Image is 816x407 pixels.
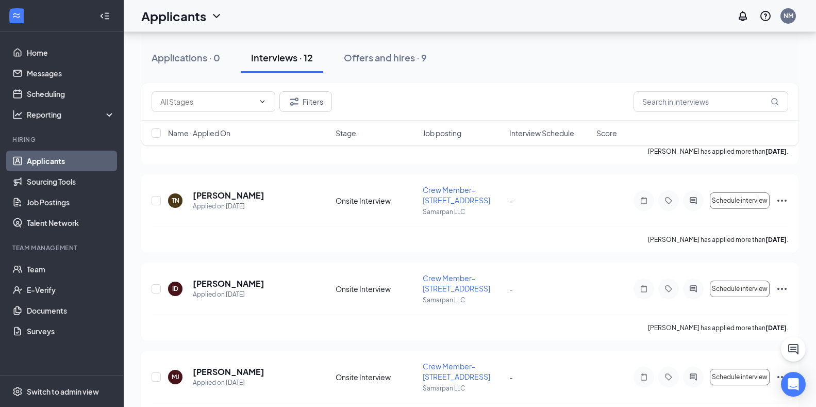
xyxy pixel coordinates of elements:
input: All Stages [160,96,254,107]
div: Onsite Interview [336,284,417,294]
span: Schedule interview [712,373,768,381]
svg: Ellipses [776,283,788,295]
svg: Notifications [737,10,749,22]
a: Applicants [27,151,115,171]
svg: Ellipses [776,194,788,207]
h5: [PERSON_NAME] [193,190,264,201]
b: [DATE] [765,236,787,243]
svg: Tag [662,373,675,381]
p: [PERSON_NAME] has applied more than . [648,235,788,244]
svg: Collapse [99,11,110,21]
svg: Note [638,197,650,205]
button: Schedule interview [710,369,770,385]
div: ID [172,284,178,293]
svg: ActiveChat [687,373,700,381]
svg: ChatActive [787,343,800,355]
a: Home [27,42,115,63]
a: Surveys [27,321,115,341]
span: Crew Member-[STREET_ADDRESS] [423,185,490,205]
div: TN [172,196,179,205]
button: Filter Filters [279,91,332,112]
div: Team Management [12,243,113,252]
span: Crew Member-[STREET_ADDRESS] [423,273,490,293]
span: Schedule interview [712,197,768,204]
span: - [509,372,513,382]
p: Samarpan LLC [423,384,504,393]
button: Schedule interview [710,192,770,209]
a: Messages [27,63,115,84]
button: ChatActive [781,337,806,362]
p: [PERSON_NAME] has applied more than . [648,323,788,332]
button: Schedule interview [710,281,770,297]
svg: Note [638,373,650,381]
svg: ChevronDown [210,10,223,22]
div: Onsite Interview [336,196,417,206]
p: Samarpan LLC [423,296,504,304]
svg: Filter [288,95,301,108]
div: Switch to admin view [27,386,99,397]
h5: [PERSON_NAME] [193,278,264,289]
svg: Note [638,285,650,293]
svg: Analysis [12,109,23,120]
svg: ChevronDown [258,97,267,106]
svg: Tag [662,285,675,293]
h5: [PERSON_NAME] [193,366,264,378]
div: Offers and hires · 9 [344,51,427,64]
span: Name · Applied On [168,128,230,138]
svg: WorkstreamLogo [11,10,22,21]
div: Applied on [DATE] [193,378,264,388]
a: Job Postings [27,192,115,213]
div: MJ [172,372,179,381]
svg: ActiveChat [687,197,700,205]
p: Samarpan LLC [423,207,504,216]
a: Scheduling [27,84,115,104]
svg: MagnifyingGlass [771,97,779,106]
h1: Applicants [141,7,206,25]
div: Onsite Interview [336,372,417,382]
a: Talent Network [27,213,115,233]
div: NM [784,11,793,20]
svg: Ellipses [776,371,788,383]
span: Score [596,128,617,138]
a: Team [27,259,115,280]
svg: QuestionInfo [759,10,772,22]
input: Search in interviews [634,91,788,112]
span: Stage [336,128,356,138]
svg: Tag [662,197,675,205]
span: Job posting [423,128,461,138]
div: Applications · 0 [152,51,220,64]
div: Applied on [DATE] [193,201,264,211]
div: Open Intercom Messenger [781,372,806,397]
span: Schedule interview [712,285,768,292]
span: - [509,284,513,294]
div: Hiring [12,135,113,144]
a: E-Verify [27,280,115,300]
b: [DATE] [765,324,787,332]
span: - [509,196,513,205]
span: Interview Schedule [509,128,574,138]
svg: Settings [12,386,23,397]
svg: ActiveChat [687,285,700,293]
span: Crew Member-[STREET_ADDRESS] [423,362,490,381]
a: Sourcing Tools [27,171,115,192]
div: Applied on [DATE] [193,289,264,300]
a: Documents [27,300,115,321]
div: Reporting [27,109,115,120]
div: Interviews · 12 [251,51,313,64]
